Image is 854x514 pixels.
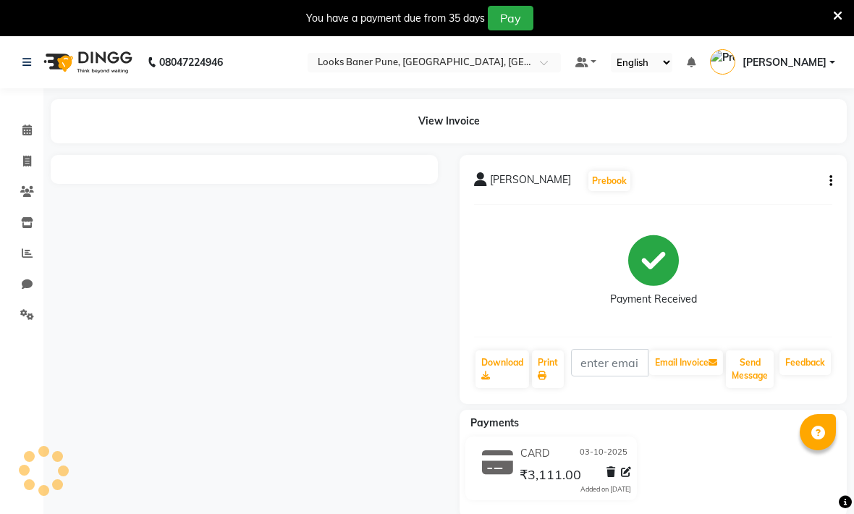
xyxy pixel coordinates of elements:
span: CARD [520,446,549,461]
span: [PERSON_NAME] [490,172,571,193]
img: Pronoy Paul [710,49,735,75]
span: Payments [470,416,519,429]
a: Print [532,350,564,388]
img: logo [37,42,136,83]
button: Send Message [726,350,774,388]
div: View Invoice [51,99,847,143]
button: Pay [488,6,533,30]
span: 03-10-2025 [580,446,627,461]
b: 08047224946 [159,42,223,83]
div: You have a payment due from 35 days [306,11,485,26]
input: enter email [571,349,648,376]
a: Feedback [779,350,831,375]
div: Added on [DATE] [580,484,631,494]
div: Payment Received [610,292,697,307]
button: Prebook [588,171,630,191]
span: ₹3,111.00 [520,466,581,486]
a: Download [475,350,529,388]
button: Email Invoice [649,350,723,375]
span: [PERSON_NAME] [743,55,826,70]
